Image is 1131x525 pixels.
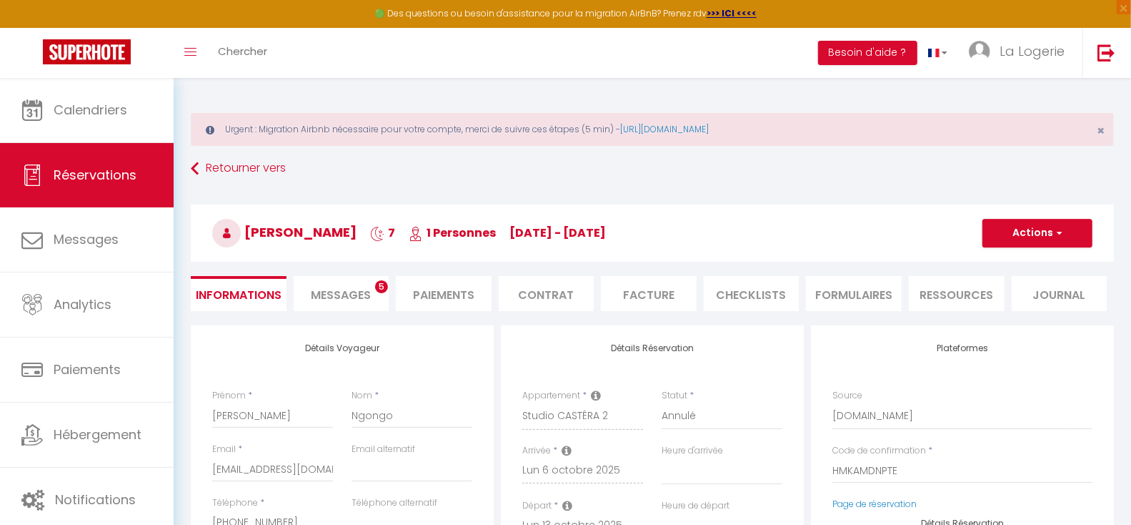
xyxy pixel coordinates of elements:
[218,44,267,59] span: Chercher
[1097,124,1105,137] button: Close
[212,443,236,456] label: Email
[704,276,799,311] li: CHECKLISTS
[662,389,687,403] label: Statut
[409,225,496,241] span: 1 Personnes
[832,444,926,458] label: Code de confirmation
[707,7,757,19] a: >>> ICI <<<<
[662,499,729,513] label: Heure de départ
[662,444,723,458] label: Heure d'arrivée
[982,219,1092,247] button: Actions
[1097,44,1115,62] img: logout
[601,276,697,311] li: Facture
[54,295,111,313] span: Analytics
[352,496,437,510] label: Téléphone alternatif
[1012,276,1107,311] li: Journal
[43,39,131,64] img: Super Booking
[54,101,127,119] span: Calendriers
[375,280,388,293] span: 5
[212,223,357,241] span: [PERSON_NAME]
[509,225,606,241] span: [DATE] - [DATE]
[832,498,917,510] a: Page de réservation
[818,41,917,65] button: Besoin d'aide ?
[522,444,551,458] label: Arrivée
[311,287,371,303] span: Messages
[806,276,902,311] li: FORMULAIRES
[212,389,246,403] label: Prénom
[958,28,1082,78] a: ... La Logerie
[499,276,594,311] li: Contrat
[522,499,552,513] label: Départ
[832,389,862,403] label: Source
[212,496,258,510] label: Téléphone
[1000,42,1065,60] span: La Logerie
[207,28,278,78] a: Chercher
[191,113,1114,146] div: Urgent : Migration Airbnb nécessaire pour votre compte, merci de suivre ces étapes (5 min) -
[352,443,415,456] label: Email alternatif
[620,123,709,135] a: [URL][DOMAIN_NAME]
[54,360,121,378] span: Paiements
[522,389,580,403] label: Appartement
[352,389,372,403] label: Nom
[55,491,136,509] span: Notifications
[191,156,1114,182] a: Retourner vers
[909,276,1005,311] li: Ressources
[1097,122,1105,139] span: ×
[54,166,136,184] span: Réservations
[191,276,287,311] li: Informations
[969,41,990,62] img: ...
[396,276,492,311] li: Paiements
[832,343,1092,353] h4: Plateformes
[522,343,782,353] h4: Détails Réservation
[54,426,141,443] span: Hébergement
[212,343,472,353] h4: Détails Voyageur
[370,225,395,241] span: 7
[54,230,119,248] span: Messages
